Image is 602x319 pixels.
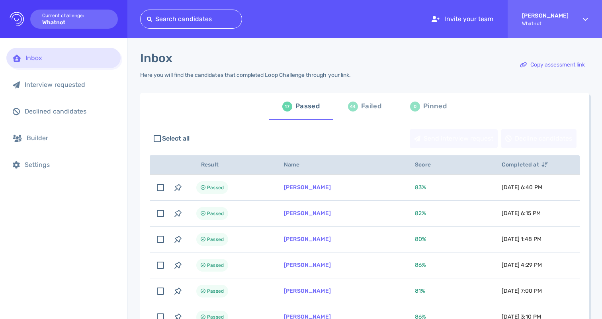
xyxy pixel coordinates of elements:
span: Passed [207,260,224,270]
a: [PERSON_NAME] [284,262,331,268]
span: Passed [207,235,224,244]
div: Builder [27,134,114,142]
div: Copy assessment link [516,56,589,74]
div: Send interview request [410,129,497,148]
span: 80 % [415,236,426,243]
span: 81 % [415,288,425,294]
button: Copy assessment link [516,55,589,74]
span: [DATE] 1:48 PM [502,236,541,243]
div: Inbox [25,54,114,62]
div: Pinned [423,100,447,112]
a: [PERSON_NAME] [284,210,331,217]
span: [DATE] 4:29 PM [502,262,542,268]
a: [PERSON_NAME] [284,184,331,191]
span: [DATE] 6:15 PM [502,210,541,217]
span: Select all [162,134,190,143]
div: Settings [25,161,114,168]
a: [PERSON_NAME] [284,236,331,243]
div: Declined candidates [25,108,114,115]
div: Failed [361,100,381,112]
span: [DATE] 7:00 PM [502,288,542,294]
strong: [PERSON_NAME] [522,12,569,19]
span: 82 % [415,210,426,217]
div: Decline candidates [501,129,576,148]
span: 83 % [415,184,426,191]
span: Passed [207,209,224,218]
div: Passed [295,100,320,112]
div: 44 [348,102,358,112]
span: Name [284,161,309,168]
span: Completed at [502,161,548,168]
th: Result [187,155,274,175]
span: Passed [207,183,224,192]
span: Score [415,161,440,168]
span: 86 % [415,262,426,268]
span: Whatnot [522,21,569,26]
div: 0 [410,102,420,112]
span: [DATE] 6:40 PM [502,184,542,191]
a: [PERSON_NAME] [284,288,331,294]
div: Here you will find the candidates that completed Loop Challenge through your link. [140,72,351,78]
div: 17 [282,102,292,112]
div: Interview requested [25,81,114,88]
h1: Inbox [140,51,172,65]
span: Passed [207,286,224,296]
